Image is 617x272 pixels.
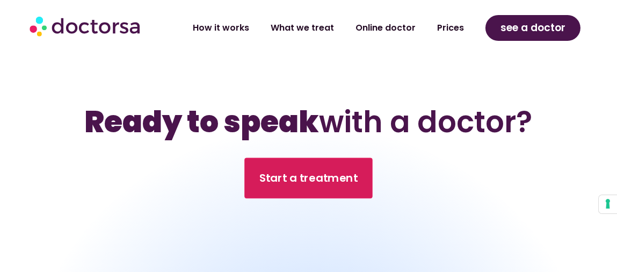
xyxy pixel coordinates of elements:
[599,195,617,213] button: Your consent preferences for tracking technologies
[259,170,358,186] span: Start a treatment
[485,15,580,41] a: see a doctor
[168,16,475,40] nav: Menu
[244,158,373,198] a: Start a treatment
[500,19,565,37] span: see a doctor
[260,16,345,40] a: What we treat
[85,101,320,142] b: Ready to speak
[426,16,475,40] a: Prices
[182,16,260,40] a: How it works
[345,16,426,40] a: Online doctor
